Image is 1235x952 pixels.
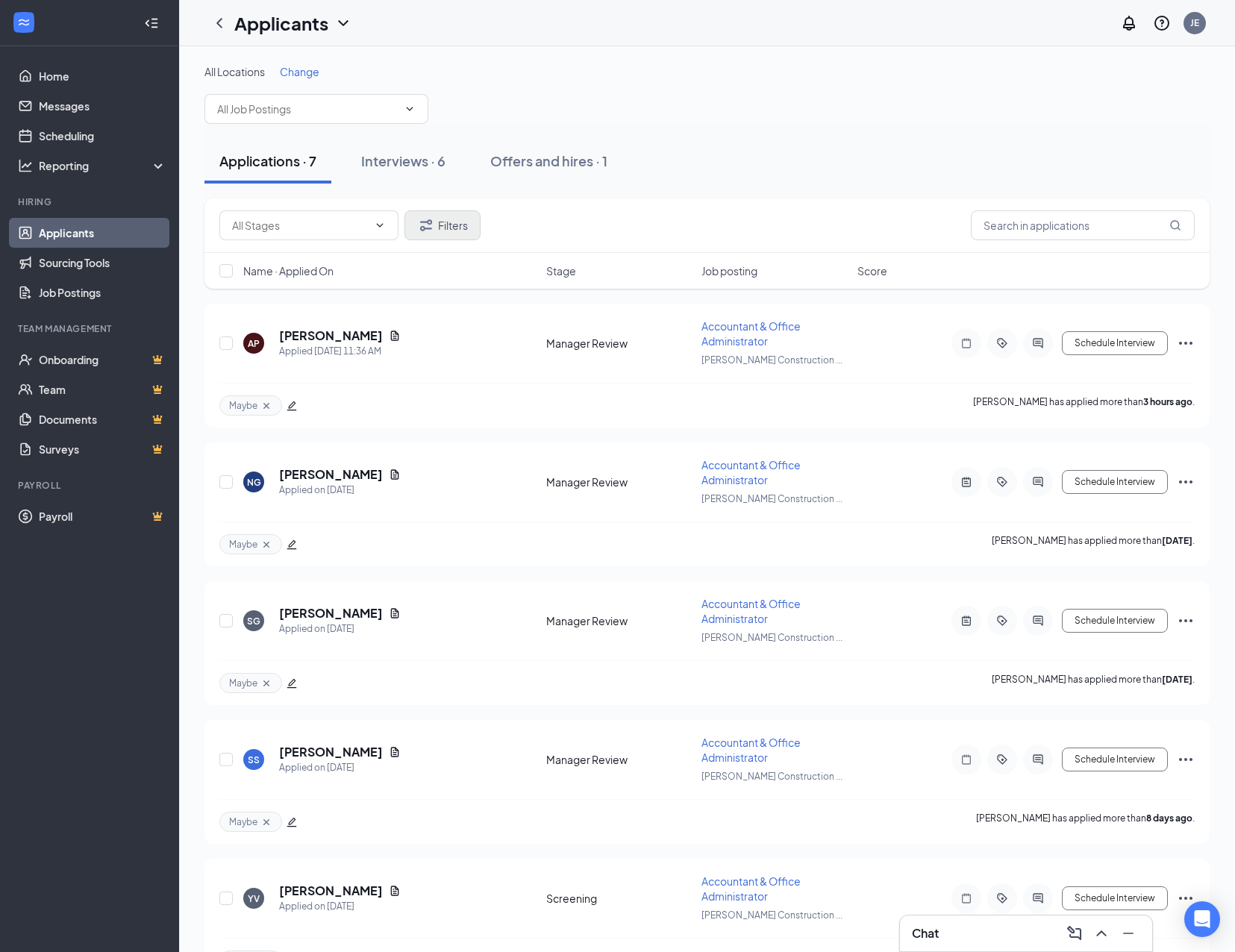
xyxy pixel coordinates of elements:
div: SG [247,615,260,627]
svg: WorkstreamLogo [16,15,31,30]
div: Hiring [18,195,163,208]
h5: [PERSON_NAME] [279,466,383,483]
input: All Stages [232,217,368,234]
button: ChevronUp [1089,921,1113,945]
svg: Ellipses [1177,612,1195,630]
svg: Cross [260,400,272,412]
span: Change [280,65,319,78]
svg: Filter [417,216,435,234]
svg: Document [389,607,401,619]
svg: ActiveChat [1029,892,1047,904]
button: Schedule Interview [1062,609,1168,633]
button: Schedule Interview [1062,886,1168,910]
span: Maybe [229,677,257,689]
svg: Note [957,754,975,765]
button: Schedule Interview [1062,331,1168,355]
svg: Document [389,885,401,897]
div: Applied [DATE] 11:36 AM [279,344,401,359]
svg: ActiveChat [1029,754,1047,765]
h5: [PERSON_NAME] [279,883,383,899]
svg: ChevronDown [404,103,416,115]
div: NG [247,476,261,489]
a: Sourcing Tools [39,248,166,278]
div: JE [1190,16,1199,29]
svg: ActiveTag [993,615,1011,627]
h5: [PERSON_NAME] [279,605,383,621]
svg: Analysis [18,158,33,173]
button: Minimize [1116,921,1140,945]
svg: Ellipses [1177,751,1195,768]
span: [PERSON_NAME] Construction ... [701,632,842,643]
svg: Cross [260,677,272,689]
a: Home [39,61,166,91]
p: [PERSON_NAME] has applied more than . [976,812,1195,832]
svg: Note [957,892,975,904]
span: Accountant & Office Administrator [701,736,801,764]
svg: ActiveNote [957,476,975,488]
span: [PERSON_NAME] Construction ... [701,354,842,366]
span: [PERSON_NAME] Construction ... [701,771,842,782]
div: Screening [546,891,693,906]
a: Applicants [39,218,166,248]
svg: QuestionInfo [1153,14,1171,32]
a: Job Postings [39,278,166,307]
svg: ActiveTag [993,337,1011,349]
svg: ActiveNote [957,615,975,627]
svg: Collapse [144,16,159,31]
a: SurveysCrown [39,434,166,464]
span: Maybe [229,815,257,828]
a: Scheduling [39,121,166,151]
svg: Minimize [1119,924,1137,942]
svg: Note [957,337,975,349]
svg: ActiveTag [993,892,1011,904]
span: Accountant & Office Administrator [701,458,801,486]
svg: MagnifyingGlass [1169,219,1181,231]
div: Interviews · 6 [361,151,445,170]
div: Manager Review [546,613,693,628]
svg: ActiveChat [1029,337,1047,349]
a: PayrollCrown [39,501,166,531]
svg: ChevronLeft [210,14,228,32]
svg: Notifications [1120,14,1138,32]
svg: ChevronUp [1092,924,1110,942]
span: [PERSON_NAME] Construction ... [701,493,842,504]
svg: ActiveTag [993,754,1011,765]
div: Applied on [DATE] [279,483,401,498]
span: Stage [546,263,576,278]
span: Accountant & Office Administrator [701,597,801,625]
a: TeamCrown [39,375,166,404]
button: Schedule Interview [1062,470,1168,494]
span: edit [287,678,297,689]
b: 3 hours ago [1143,396,1192,407]
svg: ComposeMessage [1066,924,1084,942]
svg: ChevronDown [334,14,352,32]
h5: [PERSON_NAME] [279,328,383,344]
div: Manager Review [546,475,693,489]
svg: Document [389,746,401,758]
div: Reporting [39,158,167,173]
span: Accountant & Office Administrator [701,874,801,903]
b: [DATE] [1162,535,1192,546]
svg: Ellipses [1177,473,1195,491]
a: Messages [39,91,166,121]
svg: Cross [260,539,272,551]
a: OnboardingCrown [39,345,166,375]
div: YV [248,892,260,905]
svg: Ellipses [1177,334,1195,352]
div: Applied on [DATE] [279,899,401,914]
div: Applied on [DATE] [279,621,401,636]
span: Maybe [229,399,257,412]
h5: [PERSON_NAME] [279,744,383,760]
svg: Document [389,469,401,480]
div: Team Management [18,322,163,335]
div: Manager Review [546,336,693,351]
h1: Applicants [234,10,328,36]
p: [PERSON_NAME] has applied more than . [992,673,1195,693]
span: Maybe [229,538,257,551]
span: edit [287,539,297,550]
b: [DATE] [1162,674,1192,685]
b: 8 days ago [1146,812,1192,824]
svg: ActiveChat [1029,615,1047,627]
div: Applied on [DATE] [279,760,401,775]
